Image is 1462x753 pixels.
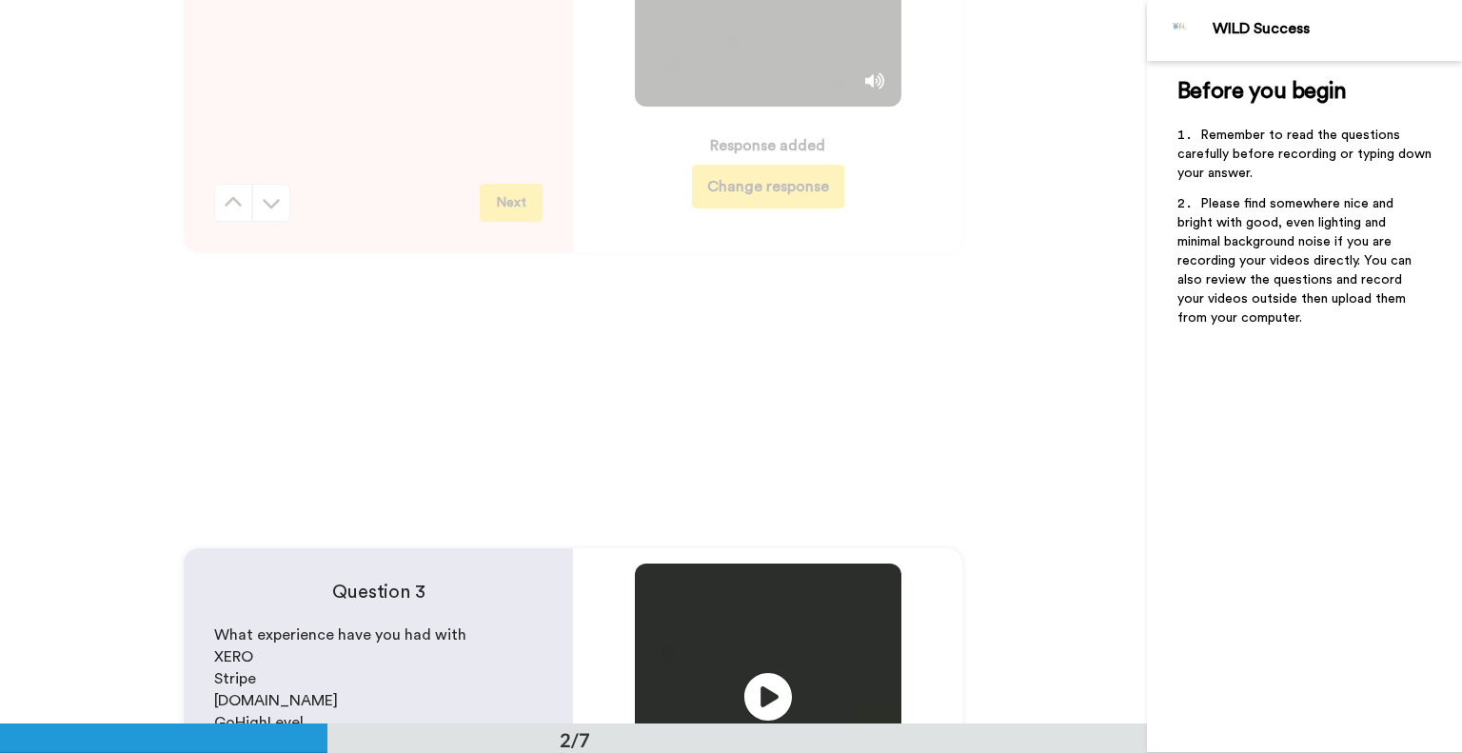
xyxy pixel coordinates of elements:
span: Remember to read the questions carefully before recording or typing down your answer. [1177,129,1435,180]
button: Next [480,184,543,222]
div: Response added [710,134,825,157]
div: WILD Success [1213,20,1461,38]
span: Please find somewhere nice and bright with good, even lighting and minimal background noise if yo... [1177,197,1415,325]
img: Profile Image [1157,8,1203,53]
span: Before you begin [1177,80,1346,103]
div: 2/7 [529,726,621,753]
button: Change response [692,165,844,208]
img: Mute/Unmute [865,71,884,90]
